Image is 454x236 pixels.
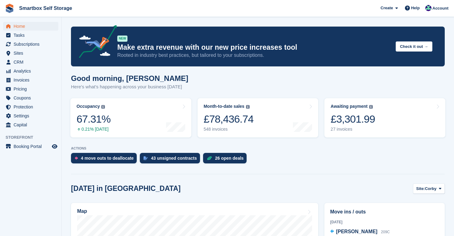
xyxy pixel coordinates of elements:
a: menu [3,58,58,66]
div: 4 move outs to deallocate [81,156,134,161]
div: 27 invoices [331,127,375,132]
span: Create [381,5,393,11]
a: 4 move outs to deallocate [71,153,140,166]
div: £3,301.99 [331,113,375,125]
span: [PERSON_NAME] [336,229,377,234]
span: Pricing [14,85,51,93]
div: NEW [117,36,127,42]
h2: [DATE] in [GEOGRAPHIC_DATA] [71,184,181,193]
a: menu [3,67,58,75]
p: Make extra revenue with our new price increases tool [117,43,391,52]
span: Sites [14,49,51,57]
img: Roger Canham [425,5,431,11]
a: menu [3,120,58,129]
button: Site: Corby [413,183,445,194]
a: Preview store [51,143,58,150]
p: ACTIONS [71,146,445,150]
h2: Move ins / outs [330,208,439,216]
a: menu [3,94,58,102]
a: menu [3,85,58,93]
img: stora-icon-8386f47178a22dfd0bd8f6a31ec36ba5ce8667c1dd55bd0f319d3a0aa187defe.svg [5,4,14,13]
span: Settings [14,112,51,120]
span: Site: [416,186,425,192]
a: Awaiting payment £3,301.99 27 invoices [324,98,445,137]
img: price-adjustments-announcement-icon-8257ccfd72463d97f412b2fc003d46551f7dbcb40ab6d574587a9cd5c0d94... [74,25,117,60]
span: Home [14,22,51,31]
img: contract_signature_icon-13c848040528278c33f63329250d36e43548de30e8caae1d1a13099fd9432cc5.svg [144,156,148,160]
span: 209C [381,230,390,234]
div: 67.31% [77,113,110,125]
h1: Good morning, [PERSON_NAME] [71,74,188,82]
div: Occupancy [77,104,100,109]
img: icon-info-grey-7440780725fd019a000dd9b08b2336e03edf1995a4989e88bcd33f0948082b44.svg [246,105,250,109]
span: CRM [14,58,51,66]
a: menu [3,76,58,84]
img: deal-1b604bf984904fb50ccaf53a9ad4b4a5d6e5aea283cecdc64d6e3604feb123c2.svg [207,156,212,160]
a: menu [3,49,58,57]
span: Subscriptions [14,40,51,48]
a: 43 unsigned contracts [140,153,203,166]
div: £78,436.74 [204,113,254,125]
a: menu [3,22,58,31]
img: icon-info-grey-7440780725fd019a000dd9b08b2336e03edf1995a4989e88bcd33f0948082b44.svg [369,105,373,109]
img: icon-info-grey-7440780725fd019a000dd9b08b2336e03edf1995a4989e88bcd33f0948082b44.svg [101,105,105,109]
span: Storefront [6,134,61,141]
h2: Map [77,209,87,214]
button: Check it out → [396,41,432,52]
div: 43 unsigned contracts [151,156,197,161]
span: Account [432,5,448,11]
p: Rooted in industry best practices, but tailored to your subscriptions. [117,52,391,59]
div: 26 open deals [215,156,244,161]
img: move_outs_to_deallocate_icon-f764333ba52eb49d3ac5e1228854f67142a1ed5810a6f6cc68b1a99e826820c5.svg [75,156,78,160]
span: Protection [14,103,51,111]
a: [PERSON_NAME] 209C [330,228,390,236]
span: Coupons [14,94,51,102]
span: Corby [425,186,437,192]
a: 26 open deals [203,153,250,166]
a: menu [3,103,58,111]
span: Help [411,5,420,11]
a: menu [3,31,58,40]
div: 548 invoices [204,127,254,132]
div: Month-to-date sales [204,104,244,109]
div: Awaiting payment [331,104,368,109]
a: menu [3,40,58,48]
a: menu [3,142,58,151]
span: Analytics [14,67,51,75]
span: Invoices [14,76,51,84]
span: Tasks [14,31,51,40]
div: [DATE] [330,219,439,225]
span: Capital [14,120,51,129]
p: Here's what's happening across your business [DATE] [71,83,188,91]
a: menu [3,112,58,120]
span: Booking Portal [14,142,51,151]
div: 0.21% [DATE] [77,127,110,132]
a: Occupancy 67.31% 0.21% [DATE] [70,98,191,137]
a: Month-to-date sales £78,436.74 548 invoices [198,98,319,137]
a: Smartbox Self Storage [17,3,75,13]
